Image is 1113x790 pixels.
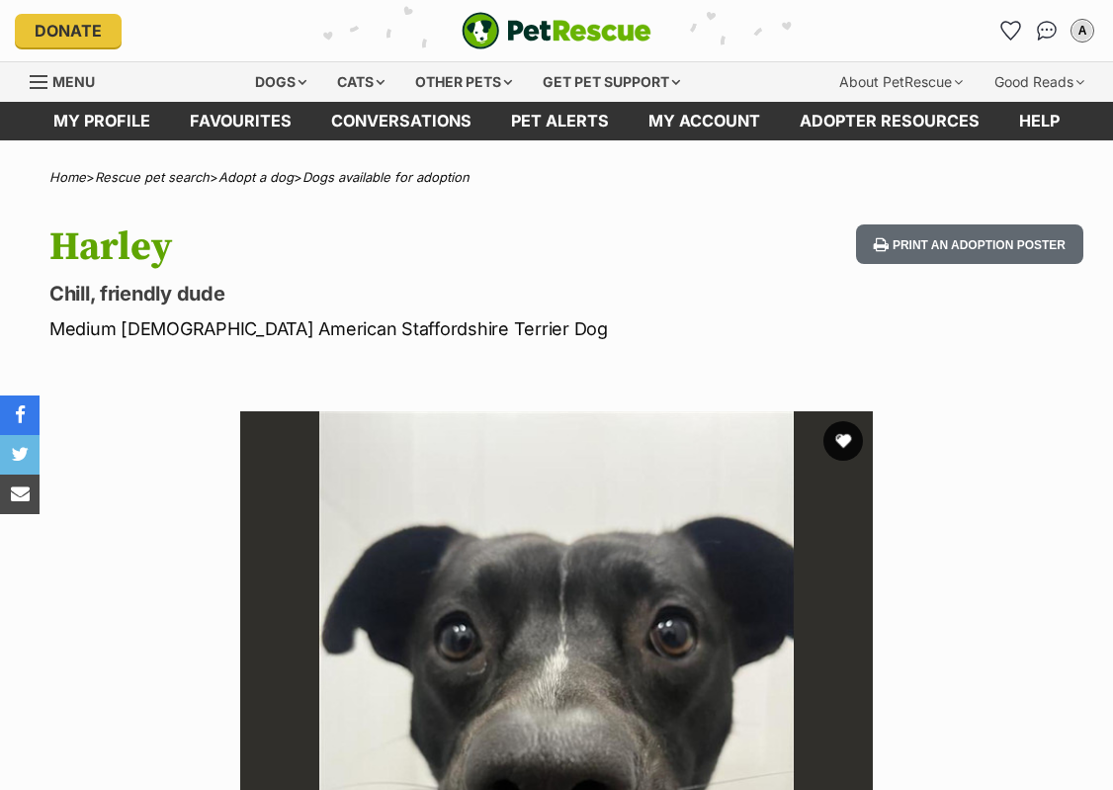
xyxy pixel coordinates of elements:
[1037,21,1058,41] img: chat-41dd97257d64d25036548639549fe6c8038ab92f7586957e7f3b1b290dea8141.svg
[462,12,651,49] img: logo-e224e6f780fb5917bec1dbf3a21bbac754714ae5b6737aabdf751b685950b380.svg
[311,102,491,140] a: conversations
[780,102,999,140] a: Adopter resources
[49,224,682,270] h1: Harley
[825,62,977,102] div: About PetRescue
[462,12,651,49] a: PetRescue
[999,102,1079,140] a: Help
[995,15,1098,46] ul: Account quick links
[241,62,320,102] div: Dogs
[323,62,398,102] div: Cats
[170,102,311,140] a: Favourites
[529,62,694,102] div: Get pet support
[49,315,682,342] p: Medium [DEMOGRAPHIC_DATA] American Staffordshire Terrier Dog
[401,62,526,102] div: Other pets
[491,102,629,140] a: Pet alerts
[49,280,682,307] p: Chill, friendly dude
[218,169,294,185] a: Adopt a dog
[1067,15,1098,46] button: My account
[1072,21,1092,41] div: A
[823,421,863,461] button: favourite
[981,62,1098,102] div: Good Reads
[95,169,210,185] a: Rescue pet search
[49,169,86,185] a: Home
[995,15,1027,46] a: Favourites
[15,14,122,47] a: Donate
[1031,15,1063,46] a: Conversations
[52,73,95,90] span: Menu
[302,169,470,185] a: Dogs available for adoption
[629,102,780,140] a: My account
[34,102,170,140] a: My profile
[856,224,1083,265] button: Print an adoption poster
[30,62,109,98] a: Menu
